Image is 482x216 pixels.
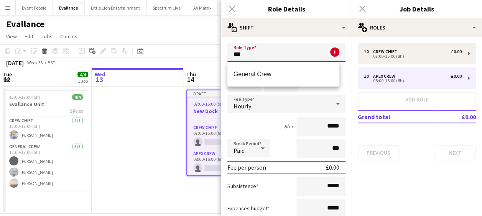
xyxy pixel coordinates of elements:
[364,49,373,54] div: 1 x
[358,111,439,123] td: Grand total
[187,0,218,15] button: AV Matrix
[326,164,339,171] div: £0.00
[6,18,44,30] h1: Evallance
[48,60,55,65] div: BST
[364,79,462,83] div: 08:00-16:00 (8h)
[187,123,271,149] app-card-role: Crew Chief0/107:00-15:00 (8h)
[364,74,373,79] div: 1 x
[3,142,89,191] app-card-role: General Crew3/312:00-17:00 (5h)[PERSON_NAME][PERSON_NAME][PERSON_NAME]
[16,0,53,15] button: Event People
[227,183,258,190] label: Subsistence
[227,164,266,171] div: Fee per person
[221,4,352,14] h3: Role Details
[193,101,224,107] span: 07:00-16:00 (9h)
[227,205,270,212] label: Expenses budget
[60,33,77,40] span: Comms
[373,74,398,79] div: Apex Crew
[185,75,196,84] span: 14
[6,59,24,67] div: [DATE]
[373,49,400,54] div: Crew Chief
[3,90,89,191] app-job-card: 12:00-17:00 (5h)4/4Evallance Unit2 RolesCrew Chief1/112:00-17:00 (5h)[PERSON_NAME]General Crew3/3...
[3,116,89,142] app-card-role: Crew Chief1/112:00-17:00 (5h)[PERSON_NAME]
[72,94,83,100] span: 4/4
[78,78,88,84] div: 1 Job
[38,31,56,41] a: Jobs
[21,31,36,41] a: Edit
[9,94,40,100] span: 12:00-17:00 (5h)
[352,4,482,14] h3: Job Details
[234,102,251,110] span: Hourly
[451,49,462,54] div: £0.00
[451,74,462,79] div: £0.00
[187,149,271,175] app-card-role: Apex Crew0/108:00-16:00 (8h)
[95,71,105,78] span: Wed
[186,90,272,176] app-job-card: Draft07:00-16:00 (9h)0/2New Dock2 RolesCrew Chief0/107:00-15:00 (8h) Apex Crew0/108:00-16:00 (8h)
[94,75,105,84] span: 13
[218,0,271,15] button: Blue Thunder Sound
[77,72,88,77] span: 4/4
[3,71,12,78] span: Tue
[3,101,89,108] h3: Evallance Unit
[186,71,196,78] span: Thu
[146,0,187,15] button: Spectrum Live
[221,18,352,37] div: Shift
[187,90,271,97] div: Draft
[284,123,293,130] div: 8h x
[25,33,33,40] span: Edit
[6,33,17,40] span: View
[234,70,334,78] span: General Crew
[85,0,146,15] button: Little Lion Entertainment
[352,18,482,37] div: Roles
[57,31,81,41] a: Comms
[3,31,20,41] a: View
[439,111,476,123] td: £0.00
[234,147,245,154] span: Paid
[2,75,12,84] span: 12
[187,108,271,115] h3: New Dock
[25,60,44,65] span: Week 33
[364,54,462,58] div: 07:00-15:00 (8h)
[41,33,53,40] span: Jobs
[53,0,85,15] button: Evallance
[70,108,83,114] span: 2 Roles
